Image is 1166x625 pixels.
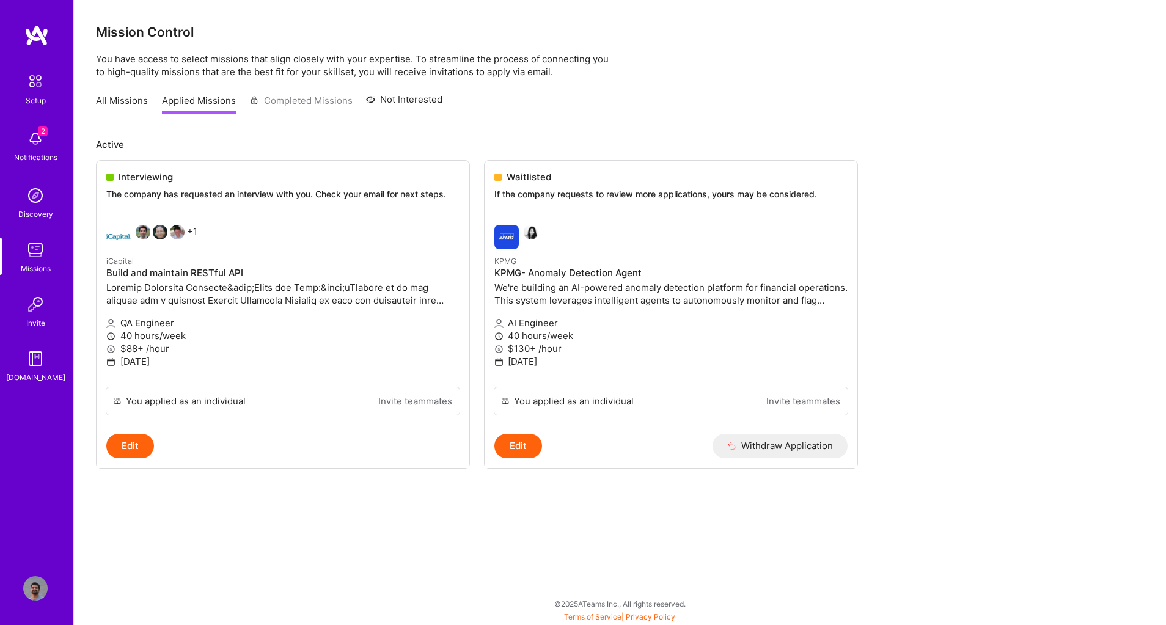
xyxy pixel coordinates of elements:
p: If the company requests to review more applications, yours may be considered. [494,188,848,200]
i: icon Applicant [106,319,116,328]
p: Loremip Dolorsita Consecte&adip;Elits doe Temp:&inci;uTlabore et do mag aliquae adm v quisnost Ex... [106,281,460,307]
a: Invite teammates [378,395,452,408]
div: You applied as an individual [514,395,634,408]
button: Edit [494,434,542,458]
p: [DATE] [494,355,848,368]
img: KPMG company logo [494,225,519,249]
h4: KPMG- Anomaly Detection Agent [494,268,848,279]
small: KPMG [494,257,516,266]
i: icon MoneyGray [494,345,504,354]
p: 40 hours/week [494,329,848,342]
div: You applied as an individual [126,395,246,408]
a: Not Interested [366,92,442,114]
span: 2 [38,126,48,136]
h4: Build and maintain RESTful API [106,268,460,279]
p: Active [96,138,1144,151]
div: +1 [106,225,197,249]
a: Terms of Service [564,612,621,621]
i: icon MoneyGray [106,345,116,354]
p: $88+ /hour [106,342,460,355]
p: AI Engineer [494,316,848,329]
img: bell [23,126,48,151]
a: Applied Missions [162,94,236,114]
button: Withdraw Application [713,434,848,458]
a: iCapital company logoSaneil SuriMaudy PalupiJohn Crowley+1iCapitalBuild and maintain RESTful APIL... [97,215,469,387]
img: teamwork [23,238,48,262]
a: KPMG company logoCarleen PanKPMGKPMG- Anomaly Detection AgentWe're building an AI-powered anomaly... [485,215,857,387]
small: iCapital [106,257,134,266]
img: setup [23,68,48,94]
div: © 2025 ATeams Inc., All rights reserved. [73,588,1166,619]
img: discovery [23,183,48,208]
img: John Crowley [170,225,185,239]
img: Carleen Pan [524,225,538,239]
button: Edit [106,434,154,458]
div: Invite [26,316,45,329]
span: Waitlisted [507,170,551,183]
a: User Avatar [20,576,51,601]
p: We're building an AI-powered anomaly detection platform for financial operations. This system lev... [494,281,848,307]
h3: Mission Control [96,24,1144,40]
img: Maudy Palupi [153,225,167,239]
i: icon Calendar [494,357,504,367]
div: Notifications [14,151,57,164]
i: icon Clock [106,332,116,341]
img: User Avatar [23,576,48,601]
img: logo [24,24,49,46]
p: QA Engineer [106,316,460,329]
img: guide book [23,346,48,371]
span: Interviewing [119,170,173,183]
div: Discovery [18,208,53,221]
i: icon Clock [494,332,504,341]
a: All Missions [96,94,148,114]
div: [DOMAIN_NAME] [6,371,65,384]
img: Saneil Suri [136,225,150,239]
div: Missions [21,262,51,275]
i: icon Applicant [494,319,504,328]
p: [DATE] [106,355,460,368]
p: You have access to select missions that align closely with your expertise. To streamline the proc... [96,53,1144,78]
img: Invite [23,292,48,316]
p: 40 hours/week [106,329,460,342]
div: Setup [26,94,46,107]
a: Invite teammates [766,395,840,408]
p: The company has requested an interview with you. Check your email for next steps. [106,188,460,200]
p: $130+ /hour [494,342,848,355]
span: | [564,612,675,621]
i: icon Calendar [106,357,116,367]
a: Privacy Policy [626,612,675,621]
img: iCapital company logo [106,225,131,249]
